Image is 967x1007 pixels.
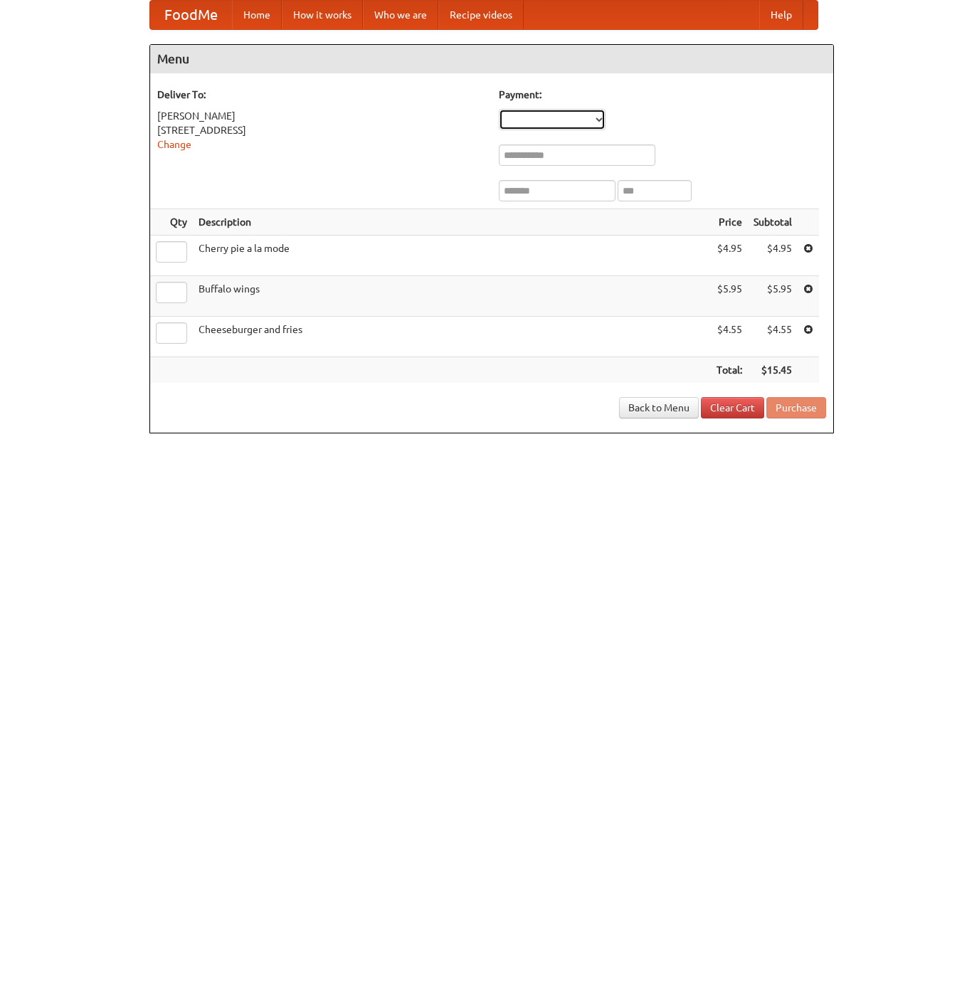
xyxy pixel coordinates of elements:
[759,1,803,29] a: Help
[193,209,711,236] th: Description
[711,209,748,236] th: Price
[157,109,485,123] div: [PERSON_NAME]
[711,357,748,384] th: Total:
[232,1,282,29] a: Home
[282,1,363,29] a: How it works
[711,236,748,276] td: $4.95
[748,209,798,236] th: Subtotal
[748,276,798,317] td: $5.95
[748,357,798,384] th: $15.45
[748,317,798,357] td: $4.55
[363,1,438,29] a: Who we are
[438,1,524,29] a: Recipe videos
[701,397,764,418] a: Clear Cart
[711,317,748,357] td: $4.55
[157,88,485,102] h5: Deliver To:
[619,397,699,418] a: Back to Menu
[193,236,711,276] td: Cherry pie a la mode
[711,276,748,317] td: $5.95
[157,123,485,137] div: [STREET_ADDRESS]
[157,139,191,150] a: Change
[193,276,711,317] td: Buffalo wings
[193,317,711,357] td: Cheeseburger and fries
[150,209,193,236] th: Qty
[499,88,826,102] h5: Payment:
[150,45,833,73] h4: Menu
[748,236,798,276] td: $4.95
[766,397,826,418] button: Purchase
[150,1,232,29] a: FoodMe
